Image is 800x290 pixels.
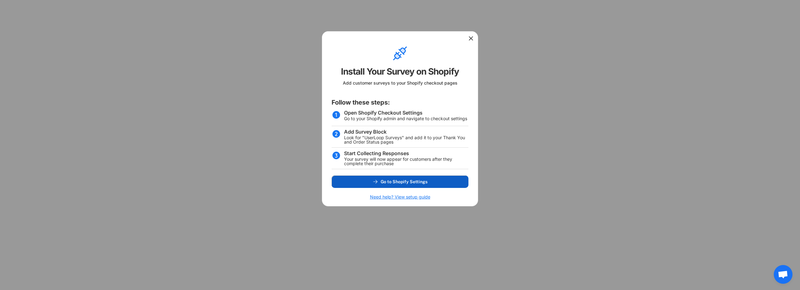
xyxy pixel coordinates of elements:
div: Add customer surveys to your Shopify checkout pages [343,80,457,89]
div: Start Collecting Responses [344,151,409,156]
div: Install Your Survey on Shopify [341,66,459,77]
div: Add Survey Block [344,129,387,134]
div: Look for "UserLoop Surveys" and add it to your Thank You and Order Status pages [344,135,468,144]
button: Go to Shopify Settings [332,175,468,188]
div: Ouvrir le chat [774,265,792,284]
div: Your survey will now appear for customers after they complete their purchase [344,157,468,166]
span: Go to Shopify Settings [381,179,427,184]
div: Follow these steps: [332,98,390,107]
h6: Need help? View setup guide [370,194,430,200]
div: Go to your Shopify admin and navigate to checkout settings [344,116,467,121]
div: Open Shopify Checkout Settings [344,110,422,115]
